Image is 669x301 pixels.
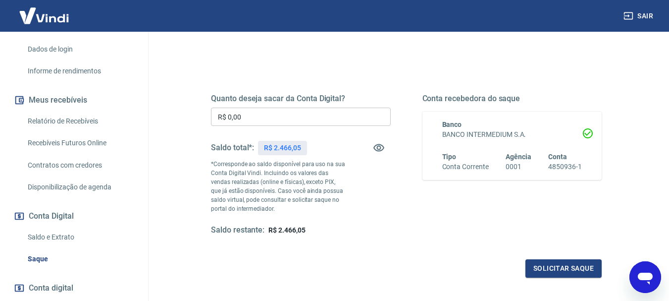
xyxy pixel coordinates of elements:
[12,205,136,227] button: Conta Digital
[24,249,136,269] a: Saque
[422,94,602,104] h5: Conta recebedora do saque
[264,143,301,153] p: R$ 2.466,05
[24,155,136,176] a: Contratos com credores
[211,94,391,104] h5: Quanto deseja sacar da Conta Digital?
[211,160,346,213] p: *Corresponde ao saldo disponível para uso na sua Conta Digital Vindi. Incluindo os valores das ve...
[506,162,531,172] h6: 0001
[29,281,73,295] span: Conta digital
[24,39,136,60] a: Dados de login
[525,259,602,278] button: Solicitar saque
[548,162,582,172] h6: 4850936-1
[24,61,136,81] a: Informe de rendimentos
[442,129,582,140] h6: BANCO INTERMEDIUM S.A.
[506,153,531,161] span: Agência
[548,153,567,161] span: Conta
[442,120,462,128] span: Banco
[211,225,264,236] h5: Saldo restante:
[12,0,76,31] img: Vindi
[442,153,457,161] span: Tipo
[621,7,657,25] button: Sair
[211,143,254,153] h5: Saldo total*:
[24,227,136,247] a: Saldo e Extrato
[12,89,136,111] button: Meus recebíveis
[442,162,489,172] h6: Conta Corrente
[12,277,136,299] a: Conta digital
[268,226,305,234] span: R$ 2.466,05
[24,111,136,131] a: Relatório de Recebíveis
[24,133,136,153] a: Recebíveis Futuros Online
[24,177,136,197] a: Disponibilização de agenda
[629,261,661,293] iframe: Botão para abrir a janela de mensagens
